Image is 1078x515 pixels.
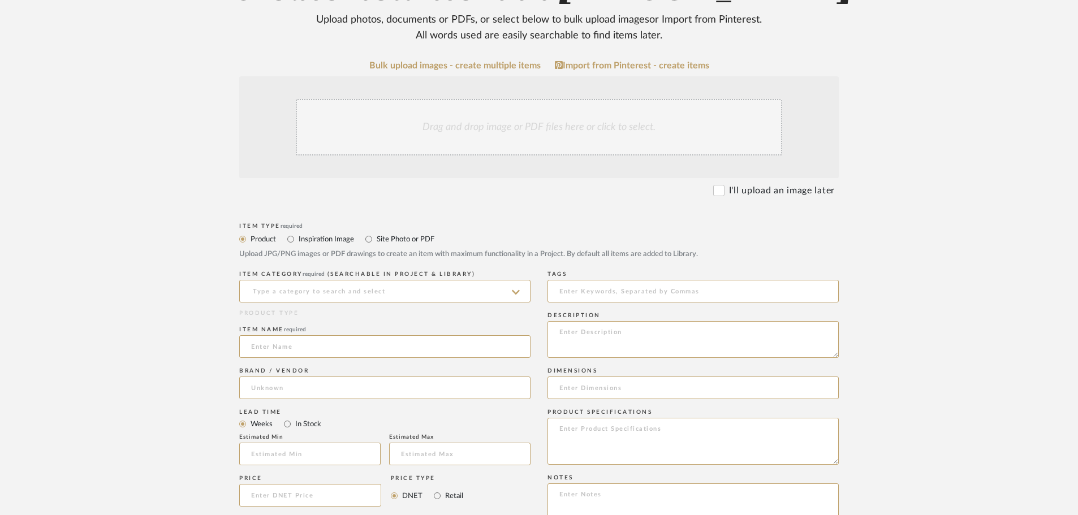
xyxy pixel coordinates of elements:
input: Enter Dimensions [547,376,839,399]
div: Description [547,312,839,319]
input: Enter Keywords, Separated by Commas [547,280,839,302]
label: Product [249,233,276,245]
label: I'll upload an image later [729,184,835,197]
label: Inspiration Image [297,233,354,245]
div: Item name [239,326,531,333]
div: Notes [547,474,839,481]
div: Lead Time [239,409,531,416]
div: ITEM CATEGORY [239,271,531,278]
a: Import from Pinterest - create items [555,60,709,71]
label: DNET [401,490,422,502]
mat-radio-group: Select item type [239,417,531,431]
mat-radio-group: Select price type [391,484,463,507]
div: Price [239,475,381,482]
div: Brand / Vendor [239,367,531,374]
div: Product Specifications [547,409,839,416]
div: Price Type [391,475,463,482]
div: Upload photos, documents or PDFs, or select below to bulk upload images or Import from Pinterest ... [307,12,771,44]
label: Site Photo or PDF [376,233,434,245]
label: Weeks [249,418,273,430]
span: required [284,327,306,332]
a: Bulk upload images - create multiple items [369,61,541,71]
span: (Searchable in Project & Library) [327,271,476,277]
label: In Stock [294,418,321,430]
mat-radio-group: Select item type [239,232,839,246]
input: Enter DNET Price [239,484,381,507]
span: required [303,271,325,277]
span: required [281,223,303,229]
label: Retail [444,490,463,502]
div: Upload JPG/PNG images or PDF drawings to create an item with maximum functionality in a Project. ... [239,249,839,260]
div: Estimated Min [239,434,381,440]
input: Unknown [239,376,531,399]
input: Enter Name [239,335,531,358]
div: Item Type [239,223,839,230]
div: Dimensions [547,367,839,374]
div: PRODUCT TYPE [239,309,531,318]
div: Tags [547,271,839,278]
input: Type a category to search and select [239,280,531,302]
div: Estimated Max [389,434,531,440]
input: Estimated Max [389,443,531,465]
input: Estimated Min [239,443,381,465]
